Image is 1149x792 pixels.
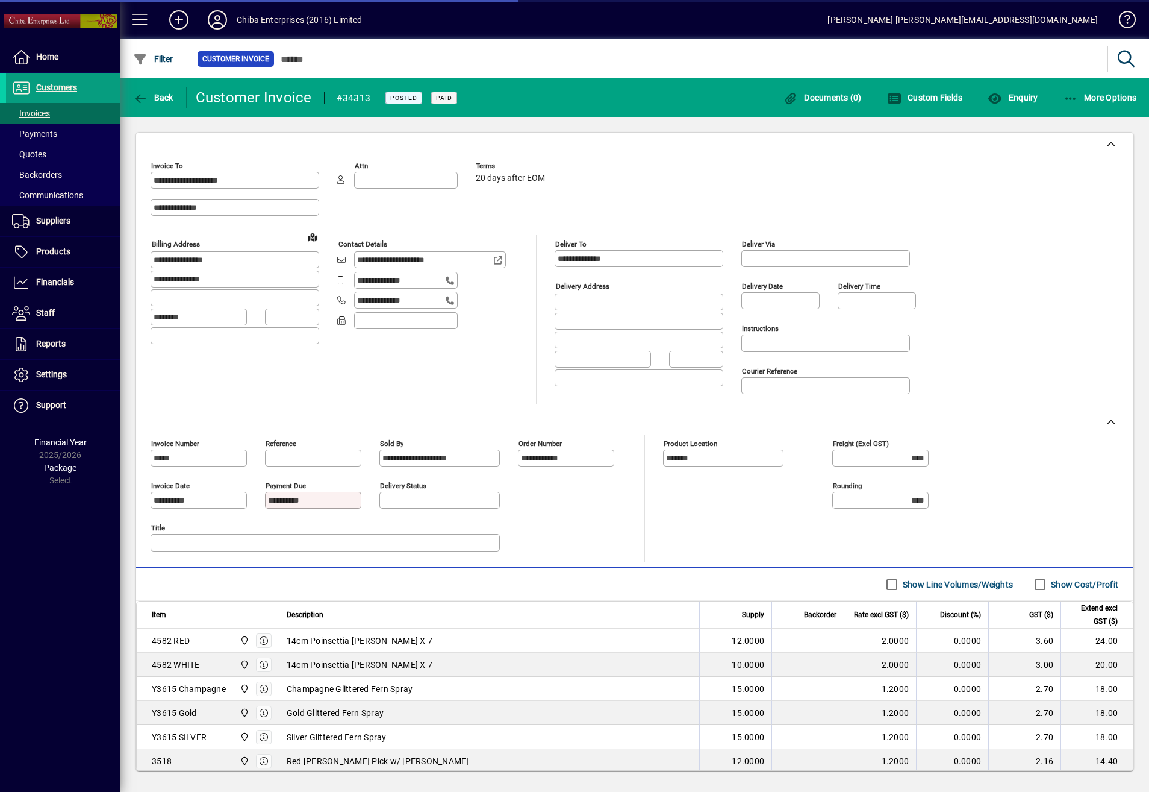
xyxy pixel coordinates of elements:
[732,659,764,671] span: 10.0000
[152,683,226,695] div: Y3615 Champagne
[287,755,469,767] span: Red [PERSON_NAME] Pick w/ [PERSON_NAME]
[804,608,836,621] span: Backorder
[1063,93,1137,102] span: More Options
[742,608,764,621] span: Supply
[6,144,120,165] a: Quotes
[237,731,251,744] span: Central
[1060,725,1133,749] td: 18.00
[833,439,889,448] mat-label: Freight (excl GST)
[36,339,66,348] span: Reports
[852,635,909,647] div: 2.0000
[36,308,55,318] span: Staff
[988,653,1060,677] td: 3.00
[287,659,432,671] span: 14cm Poinsettia [PERSON_NAME] X 7
[988,629,1060,653] td: 3.60
[1060,701,1133,725] td: 18.00
[916,701,988,725] td: 0.0000
[1060,677,1133,701] td: 18.00
[355,162,368,170] mat-label: Attn
[852,683,909,695] div: 1.2000
[1060,653,1133,677] td: 20.00
[380,482,426,490] mat-label: Delivery status
[152,608,166,621] span: Item
[34,438,87,447] span: Financial Year
[380,439,403,448] mat-label: Sold by
[732,731,764,743] span: 15.0000
[6,237,120,267] a: Products
[988,93,1038,102] span: Enquiry
[151,524,165,532] mat-label: Title
[237,658,251,671] span: Central
[742,282,783,291] mat-label: Delivery date
[152,731,207,743] div: Y3615 SILVER
[287,707,384,719] span: Gold Glittered Fern Spray
[36,247,70,256] span: Products
[1060,87,1140,108] button: More Options
[783,93,862,102] span: Documents (0)
[1060,629,1133,653] td: 24.00
[196,88,312,107] div: Customer Invoice
[152,635,190,647] div: 4582 RED
[6,165,120,185] a: Backorders
[664,439,717,448] mat-label: Product location
[198,9,237,31] button: Profile
[266,482,306,490] mat-label: Payment due
[287,608,323,621] span: Description
[6,42,120,72] a: Home
[6,103,120,124] a: Invoices
[732,635,764,647] span: 12.0000
[436,94,452,102] span: Paid
[1060,749,1133,773] td: 14.40
[1110,2,1134,42] a: Knowledge Base
[36,277,74,287] span: Financials
[12,170,62,180] span: Backorders
[985,87,1041,108] button: Enquiry
[476,162,548,170] span: Terms
[36,52,58,61] span: Home
[988,749,1060,773] td: 2.16
[518,439,562,448] mat-label: Order number
[916,629,988,653] td: 0.0000
[988,677,1060,701] td: 2.70
[266,439,296,448] mat-label: Reference
[916,749,988,773] td: 0.0000
[742,367,797,376] mat-label: Courier Reference
[6,329,120,359] a: Reports
[237,634,251,647] span: Central
[852,755,909,767] div: 1.2000
[854,608,909,621] span: Rate excl GST ($)
[151,162,183,170] mat-label: Invoice To
[237,682,251,696] span: Central
[44,463,76,473] span: Package
[36,400,66,410] span: Support
[337,89,371,108] div: #34313
[940,608,981,621] span: Discount (%)
[12,149,46,159] span: Quotes
[6,298,120,328] a: Staff
[916,677,988,701] td: 0.0000
[6,268,120,298] a: Financials
[237,755,251,768] span: Central
[900,579,1013,591] label: Show Line Volumes/Weights
[732,683,764,695] span: 15.0000
[12,129,57,139] span: Payments
[916,725,988,749] td: 0.0000
[6,360,120,390] a: Settings
[1048,579,1118,591] label: Show Cost/Profit
[833,482,862,490] mat-label: Rounding
[152,707,197,719] div: Y3615 Gold
[884,87,966,108] button: Custom Fields
[916,653,988,677] td: 0.0000
[887,93,963,102] span: Custom Fields
[202,53,269,65] span: Customer Invoice
[287,683,413,695] span: Champagne Glittered Fern Spray
[130,87,176,108] button: Back
[555,240,587,248] mat-label: Deliver To
[287,731,387,743] span: Silver Glittered Fern Spray
[151,439,199,448] mat-label: Invoice number
[6,185,120,206] a: Communications
[476,174,545,183] span: 20 days after EOM
[732,755,764,767] span: 12.0000
[237,706,251,720] span: Central
[130,48,176,70] button: Filter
